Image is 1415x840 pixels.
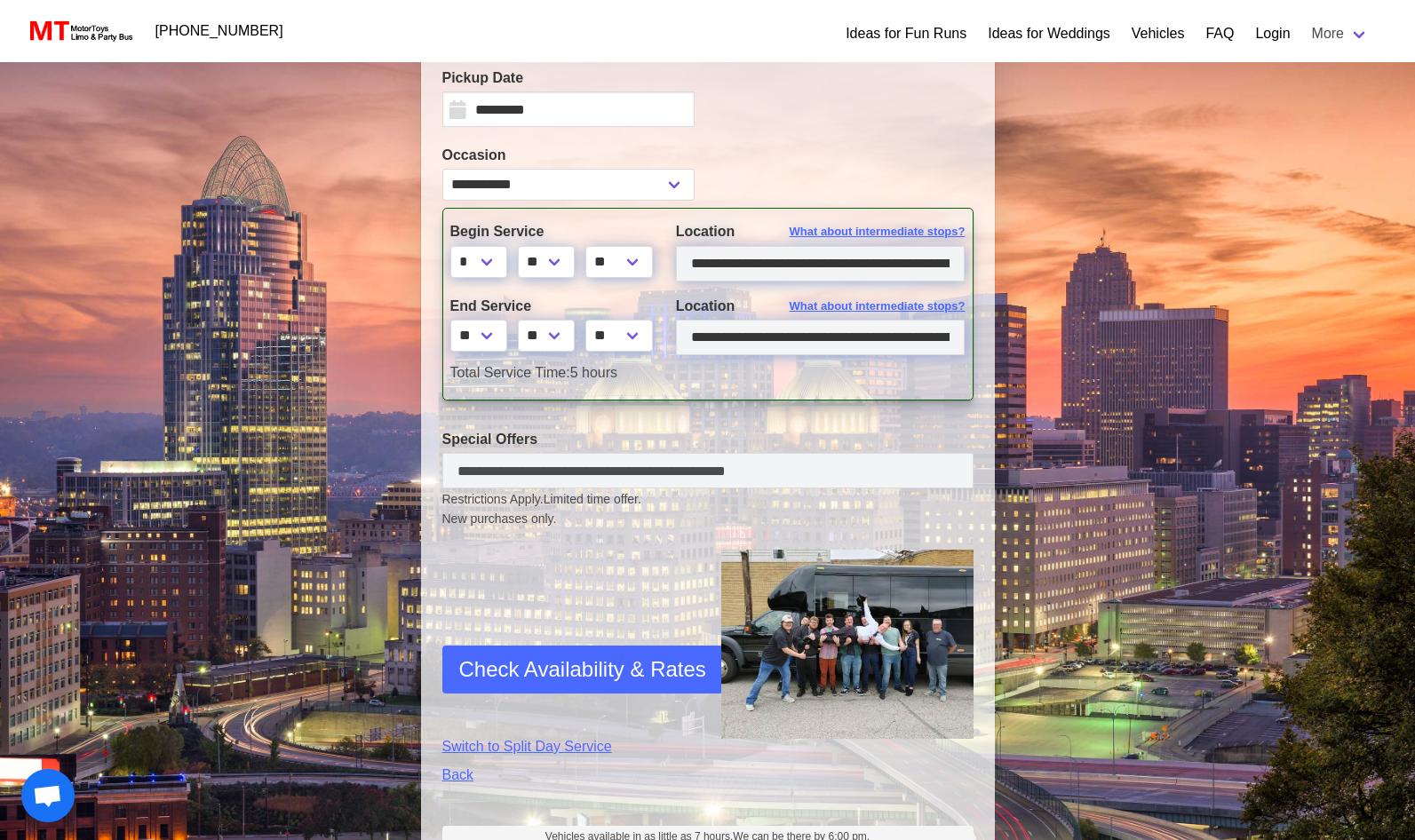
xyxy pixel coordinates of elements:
a: FAQ [1205,23,1234,44]
label: Occasion [442,145,695,166]
div: 5 hours [437,362,979,384]
span: What about intermediate stops? [790,297,966,315]
label: Begin Service [450,221,649,242]
span: Location [676,224,735,239]
a: More [1301,16,1379,52]
span: Limited time offer. [544,490,641,509]
img: MotorToys Logo [25,19,134,44]
a: Back [442,765,695,786]
a: Ideas for Fun Runs [846,23,966,44]
img: Driver-held-by-customers-2.jpg [721,550,974,739]
span: New purchases only. [442,510,974,528]
span: Total Service Time: [450,365,570,380]
a: Open chat [21,769,75,822]
a: Vehicles [1132,23,1185,44]
a: Switch to Split Day Service [442,736,695,757]
label: End Service [450,296,649,317]
span: What about intermediate stops? [790,223,966,241]
span: Check Availability & Rates [459,654,706,685]
small: Restrictions Apply. [442,492,974,528]
button: Check Availability & Rates [442,646,723,693]
a: [PHONE_NUMBER] [145,13,294,49]
label: Special Offers [442,429,974,450]
a: Login [1255,23,1290,44]
span: Location [676,298,735,313]
label: Pickup Date [442,67,695,89]
a: Ideas for Weddings [988,23,1110,44]
iframe: reCAPTCHA [442,571,712,704]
